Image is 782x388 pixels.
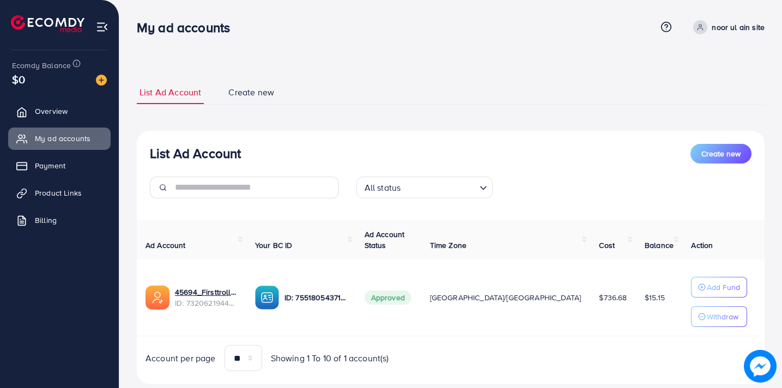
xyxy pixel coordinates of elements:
p: Add Fund [707,281,740,294]
span: My ad accounts [35,133,90,144]
span: Payment [35,160,65,171]
a: My ad accounts [8,128,111,149]
span: Create new [228,86,274,99]
span: All status [362,180,403,196]
div: <span class='underline'>45694_Firsttrolly_1704465137831</span></br>7320621944758534145 [175,287,238,309]
span: $15.15 [645,292,665,303]
div: Search for option [356,177,493,198]
img: ic-ads-acc.e4c84228.svg [146,286,169,310]
span: Account per page [146,352,216,365]
span: Overview [35,106,68,117]
h3: My ad accounts [137,20,239,35]
span: Time Zone [430,240,466,251]
a: Product Links [8,182,111,204]
h3: List Ad Account [150,145,241,161]
span: Cost [599,240,615,251]
button: Add Fund [691,277,747,298]
img: menu [96,21,108,33]
span: $0 [12,71,25,87]
span: Ecomdy Balance [12,60,71,71]
img: image [744,350,777,383]
span: Your BC ID [255,240,293,251]
p: ID: 7551805437130473490 [284,291,347,304]
a: Billing [8,209,111,231]
span: Action [691,240,713,251]
p: Withdraw [707,310,738,323]
span: Ad Account [146,240,186,251]
span: Approved [365,290,411,305]
a: Overview [8,100,111,122]
span: Billing [35,215,57,226]
img: logo [11,15,84,32]
span: Balance [645,240,674,251]
span: ID: 7320621944758534145 [175,298,238,308]
span: List Ad Account [140,86,201,99]
span: Create new [701,148,741,159]
img: ic-ba-acc.ded83a64.svg [255,286,279,310]
span: Showing 1 To 10 of 1 account(s) [271,352,389,365]
button: Withdraw [691,306,747,327]
button: Create new [690,144,751,163]
span: $736.68 [599,292,627,303]
span: Ad Account Status [365,229,405,251]
span: [GEOGRAPHIC_DATA]/[GEOGRAPHIC_DATA] [430,292,581,303]
a: 45694_Firsttrolly_1704465137831 [175,287,238,298]
a: noor ul ain site [689,20,765,34]
span: Product Links [35,187,82,198]
input: Search for option [404,178,475,196]
p: noor ul ain site [712,21,765,34]
img: image [96,75,107,86]
a: Payment [8,155,111,177]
